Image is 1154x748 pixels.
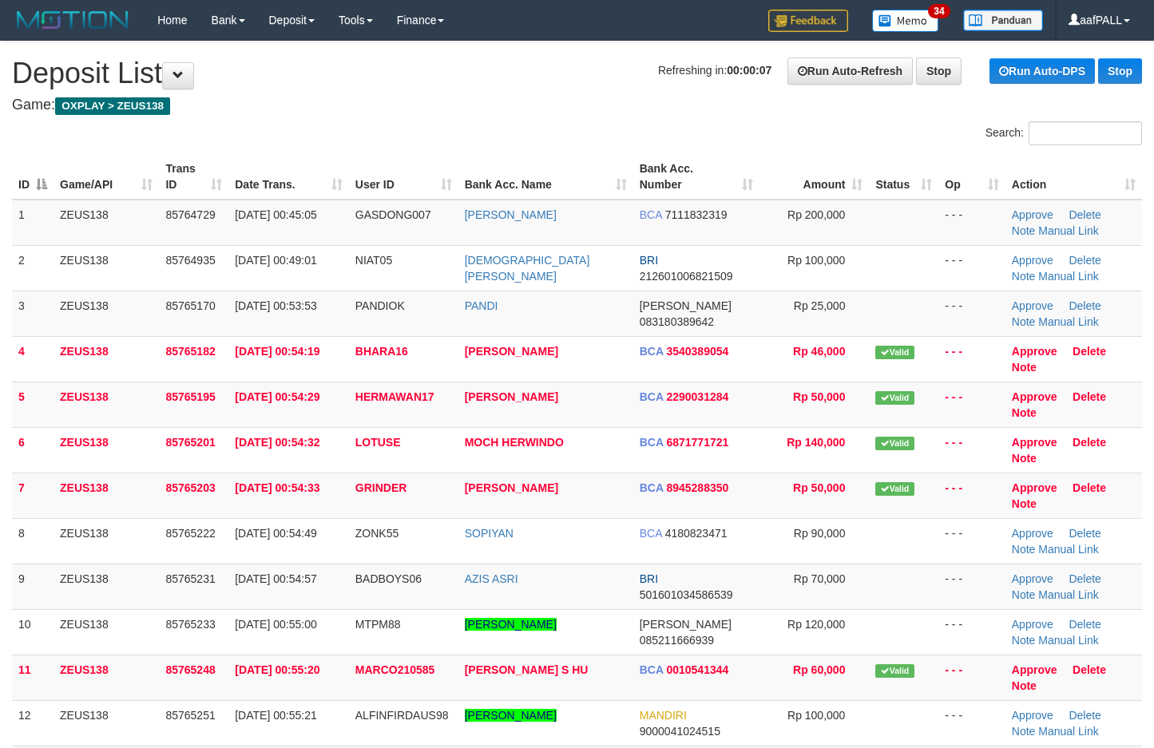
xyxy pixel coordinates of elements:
td: - - - [938,200,1005,246]
td: 5 [12,382,54,427]
span: Refreshing in: [658,64,771,77]
a: Approve [1012,254,1053,267]
td: 9 [12,564,54,609]
span: 85765231 [165,572,215,585]
th: User ID: activate to sort column ascending [349,154,458,200]
th: Bank Acc. Name: activate to sort column ascending [458,154,633,200]
a: Note [1012,634,1036,647]
span: 85764729 [165,208,215,221]
a: Note [1012,270,1036,283]
span: [DATE] 00:49:01 [235,254,316,267]
span: ZONK55 [355,527,399,540]
span: 85765182 [165,345,215,358]
img: MOTION_logo.png [12,8,133,32]
td: - - - [938,564,1005,609]
span: [DATE] 00:55:21 [235,709,316,722]
span: 85765201 [165,436,215,449]
span: LOTUSE [355,436,401,449]
span: BRI [640,254,658,267]
span: Rp 200,000 [787,208,845,221]
span: Rp 70,000 [794,572,846,585]
td: - - - [938,336,1005,382]
span: [DATE] 00:55:20 [235,663,319,676]
td: 10 [12,609,54,655]
span: [DATE] 00:54:19 [235,345,319,358]
td: ZEUS138 [54,609,159,655]
span: Valid transaction [875,482,914,496]
a: Approve [1012,299,1053,312]
span: Copy 4180823471 to clipboard [665,527,728,540]
a: Run Auto-DPS [989,58,1095,84]
a: Delete [1073,436,1106,449]
span: MANDIRI [640,709,687,722]
a: Approve [1012,618,1053,631]
span: 85765170 [165,299,215,312]
a: [PERSON_NAME] [465,390,558,403]
a: Manual Link [1038,634,1099,647]
span: [DATE] 00:54:32 [235,436,319,449]
span: Rp 90,000 [794,527,846,540]
span: BCA [640,663,664,676]
a: Delete [1069,618,1100,631]
span: Valid transaction [875,664,914,678]
td: ZEUS138 [54,245,159,291]
td: - - - [938,382,1005,427]
span: BCA [640,481,664,494]
span: [DATE] 00:54:57 [235,572,316,585]
span: MARCO210585 [355,663,435,676]
td: 3 [12,291,54,336]
a: Delete [1069,208,1100,221]
th: Status: activate to sort column ascending [869,154,938,200]
span: OXPLAY > ZEUS138 [55,97,170,115]
a: Note [1012,497,1037,510]
span: BCA [640,390,664,403]
a: Delete [1073,663,1106,676]
a: PANDI [465,299,498,312]
td: ZEUS138 [54,200,159,246]
span: [DATE] 00:54:29 [235,390,319,403]
span: BHARA16 [355,345,408,358]
a: [PERSON_NAME] [465,481,558,494]
a: Approve [1012,481,1057,494]
a: Note [1012,725,1036,738]
span: [DATE] 00:54:49 [235,527,316,540]
td: - - - [938,473,1005,518]
a: Manual Link [1038,588,1099,601]
th: Action: activate to sort column ascending [1005,154,1142,200]
span: Copy 212601006821509 to clipboard [640,270,733,283]
span: 85765203 [165,481,215,494]
td: 6 [12,427,54,473]
a: Approve [1012,709,1053,722]
a: MOCH HERWINDO [465,436,564,449]
a: Approve [1012,208,1053,221]
a: Manual Link [1038,543,1099,556]
a: Stop [1098,58,1142,84]
td: ZEUS138 [54,291,159,336]
span: 85765222 [165,527,215,540]
span: GASDONG007 [355,208,431,221]
a: Delete [1069,254,1100,267]
label: Search: [985,121,1142,145]
a: Manual Link [1038,315,1099,328]
span: Valid transaction [875,391,914,405]
a: Approve [1012,390,1057,403]
span: Copy 085211666939 to clipboard [640,634,714,647]
span: Valid transaction [875,346,914,359]
td: - - - [938,655,1005,700]
a: Note [1012,224,1036,237]
span: Copy 3540389054 to clipboard [666,345,728,358]
td: - - - [938,427,1005,473]
td: ZEUS138 [54,427,159,473]
th: Date Trans.: activate to sort column ascending [228,154,349,200]
td: - - - [938,518,1005,564]
span: Valid transaction [875,437,914,450]
span: GRINDER [355,481,407,494]
span: MTPM88 [355,618,401,631]
a: SOPIYAN [465,527,514,540]
span: [DATE] 00:54:33 [235,481,319,494]
span: Copy 2290031284 to clipboard [666,390,728,403]
span: BCA [640,345,664,358]
td: 7 [12,473,54,518]
span: BCA [640,527,662,540]
a: Run Auto-Refresh [787,57,913,85]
